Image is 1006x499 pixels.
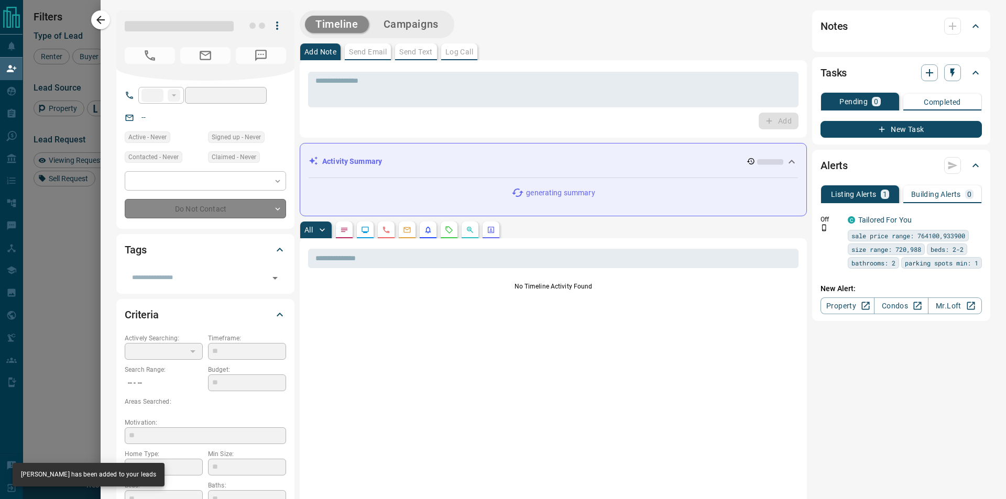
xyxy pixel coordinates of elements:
[526,187,595,198] p: generating summary
[268,271,282,285] button: Open
[373,16,449,33] button: Campaigns
[308,282,799,291] p: No Timeline Activity Found
[821,153,982,178] div: Alerts
[361,226,369,234] svg: Lead Browsing Activity
[905,258,978,268] span: parking spots min: 1
[821,224,828,231] svg: Push Notification Only
[236,47,286,64] span: No Number
[125,302,286,327] div: Criteria
[208,334,286,343] p: Timeframe:
[851,230,965,241] span: sale price range: 764100,933900
[821,14,982,39] div: Notes
[125,237,286,262] div: Tags
[858,216,912,224] a: Tailored For You
[883,191,887,198] p: 1
[304,48,336,56] p: Add Note
[305,16,369,33] button: Timeline
[831,191,877,198] p: Listing Alerts
[874,297,928,314] a: Condos
[931,244,964,254] span: beds: 2-2
[821,283,982,294] p: New Alert:
[125,449,203,459] p: Home Type:
[208,449,286,459] p: Min Size:
[125,365,203,374] p: Search Range:
[851,258,895,268] span: bathrooms: 2
[967,191,971,198] p: 0
[821,297,874,314] a: Property
[340,226,348,234] svg: Notes
[208,481,286,490] p: Baths:
[212,132,261,142] span: Signed up - Never
[322,156,382,167] p: Activity Summary
[924,98,961,106] p: Completed
[208,365,286,374] p: Budget:
[445,226,453,234] svg: Requests
[125,374,203,392] p: -- - --
[180,47,231,64] span: No Email
[128,152,179,162] span: Contacted - Never
[821,215,841,224] p: Off
[821,60,982,85] div: Tasks
[874,98,878,105] p: 0
[821,64,847,81] h2: Tasks
[141,113,146,121] a: --
[821,18,848,35] h2: Notes
[821,157,848,174] h2: Alerts
[911,191,961,198] p: Building Alerts
[487,226,495,234] svg: Agent Actions
[848,216,855,224] div: condos.ca
[125,199,286,218] div: Do Not Contact
[382,226,390,234] svg: Calls
[851,244,921,254] span: size range: 720,988
[21,466,156,483] div: [PERSON_NAME] has been added to your leads
[125,306,159,323] h2: Criteria
[309,152,798,171] div: Activity Summary
[125,418,286,427] p: Motivation:
[821,121,982,138] button: New Task
[466,226,474,234] svg: Opportunities
[128,132,167,142] span: Active - Never
[839,98,868,105] p: Pending
[125,397,286,406] p: Areas Searched:
[125,241,146,258] h2: Tags
[424,226,432,234] svg: Listing Alerts
[125,47,175,64] span: No Number
[125,334,203,343] p: Actively Searching:
[403,226,411,234] svg: Emails
[212,152,256,162] span: Claimed - Never
[928,297,982,314] a: Mr.Loft
[304,226,313,234] p: All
